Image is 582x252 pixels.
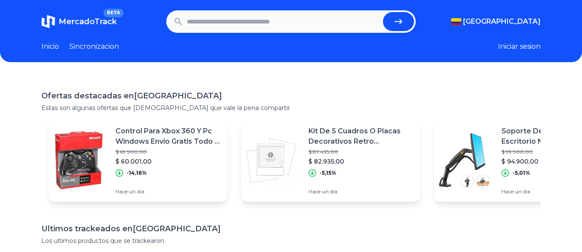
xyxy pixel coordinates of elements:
[241,119,420,202] a: Featured imageKit De 5 Cuadros O Placas Decorativos Retro Economicos$ 87.435,00$ 82.935,00-5,15%H...
[451,18,461,25] img: Colombia
[41,236,541,245] p: Los ultimos productos que se trackearon.
[127,170,147,176] p: -14,16%
[308,126,414,147] p: Kit De 5 Cuadros O Placas Decorativos Retro Economicos
[41,90,541,102] h1: Ofertas destacadas en [GEOGRAPHIC_DATA]
[103,9,124,17] span: BETA
[308,148,414,155] p: $ 87.435,00
[41,15,117,28] a: MercadoTrackBETA
[320,170,336,176] p: -5,15%
[41,223,541,235] h1: Ultimos trackeados en [GEOGRAPHIC_DATA]
[115,126,221,147] p: Control Para Xbox 360 Y Pc Windows Envio Gratis Todo El Pais
[48,130,109,191] img: Featured image
[59,17,117,26] span: MercadoTrack
[41,15,55,28] img: MercadoTrack
[41,41,59,52] a: Inicio
[241,130,302,191] img: Featured image
[48,119,227,202] a: Featured imageControl Para Xbox 360 Y Pc Windows Envio Gratis Todo El Pais$ 69.900,00$ 60.001,00-...
[513,170,530,176] p: -5,01%
[498,41,541,52] button: Iniciar sesion
[115,148,221,155] p: $ 69.900,00
[41,104,541,112] p: Estas son algunas ofertas que [DEMOGRAPHIC_DATA] que vale la pena compartir.
[115,188,221,195] p: Hace un día
[115,157,221,166] p: $ 60.001,00
[451,16,541,27] button: [GEOGRAPHIC_DATA]
[308,157,414,166] p: $ 82.935,00
[434,130,495,191] img: Featured image
[463,16,541,27] span: [GEOGRAPHIC_DATA]
[308,188,414,195] p: Hace un día
[69,41,119,52] a: Sincronizacion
